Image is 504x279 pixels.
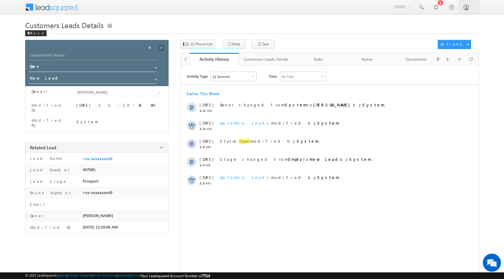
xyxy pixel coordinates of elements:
div: Leave a message [31,32,102,40]
span: © 2025 LeadSquared | | | | | [25,273,210,278]
span: [DATE] [199,102,213,107]
span: Time [269,72,277,81]
strong: System [285,102,307,107]
input: Opportunity Name Opportunity Name [29,52,157,60]
strong: New Lead [310,157,340,162]
label: Owner [28,213,44,218]
a: Notes [343,53,392,66]
button: CC Phone Call [180,40,215,49]
span: +xx-xxxxxxxx49 [83,190,112,195]
div: Back [25,30,47,36]
span: Customers Leads [220,120,271,125]
span: 11:20 AM [199,127,218,131]
a: Contact Support [68,273,92,277]
a: Show All Items [151,63,159,69]
span: Your Leadsquared Account Number is [141,274,210,278]
span: CC Phone Call [190,41,212,47]
span: [DATE] 11:20:48 AM [83,225,118,229]
label: Modified On [31,103,69,112]
input: Status [28,63,156,72]
strong: System [317,120,339,125]
label: Owner [31,89,46,94]
label: Email [28,202,49,207]
a: Show All Items [151,75,159,81]
span: Stage changed from to by . [220,157,372,162]
span: 11:19 AM [199,181,218,185]
div: All Time [282,75,294,79]
a: Activity History [189,53,239,66]
label: Modified By [31,118,69,128]
div: Owner Changed,Status Changed,Stage Changed,Source Changed,Notes & 19 more.. [211,72,256,81]
span: [DATE] [199,175,213,180]
span: [DATE] [199,157,213,162]
a: Acceptable Use [117,273,140,277]
div: Activity History [194,56,234,62]
div: 24 Selected [212,75,230,79]
label: Lead Number [28,167,70,172]
strong: [PERSON_NAME] [313,102,353,107]
span: 11:19 AM [199,163,218,167]
input: Type to Search [76,89,162,96]
strong: System [349,157,371,162]
label: Modified On [28,225,72,230]
span: Owner changed from to by . [220,102,385,107]
div: Minimize live chat window [99,3,114,18]
div: Notes [348,56,387,63]
span: Customers Leads Details [25,20,104,30]
span: [DATE] [199,138,213,144]
span: [DATE] [199,120,213,125]
span: 497985 [83,167,95,172]
label: Phone Number [28,190,71,195]
span: Status modified by . [220,138,320,144]
span: modified by [220,120,339,125]
label: Lead Name [28,156,63,161]
div: [DATE] 11:20:40 AM [76,102,162,111]
span: 11:20 AM [199,109,218,112]
span: 11:19 AM [199,145,218,149]
div: Earlier This Week [187,91,219,96]
a: Documents [392,53,441,66]
span: modified by [220,175,339,180]
strong: System [317,175,339,180]
div: System [76,119,162,124]
img: d_60004797649_company_0_60004797649 [10,32,25,40]
a: About [58,273,67,277]
span: Customers Leads [220,175,271,180]
span: Related Lead [30,144,56,151]
button: Note [222,40,245,49]
div: Customers Leads Details [244,56,288,63]
input: Stage [28,74,156,84]
label: Lead Stage [28,179,67,184]
div: Actions [440,41,464,47]
button: Task [252,40,275,49]
a: Show All Items [155,90,162,96]
a: Customers Leads Details [239,53,294,66]
span: Prospect [83,179,99,183]
a: +xx-xxxxxxxx49 [83,156,112,161]
span: Activity Type [187,72,208,81]
button: Actions [438,40,471,49]
em: Submit [89,186,110,194]
span: 77516 [201,274,210,278]
div: Documents [397,56,436,63]
span: Open [239,138,250,144]
textarea: Type your message and click 'Submit' [8,56,110,181]
strong: Empty [288,157,303,162]
span: [PERSON_NAME] [83,213,113,218]
strong: System [297,138,319,144]
strong: System [362,102,384,107]
div: Tasks [298,56,338,63]
a: Terms of Service [93,273,116,277]
a: Tasks [294,53,343,66]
